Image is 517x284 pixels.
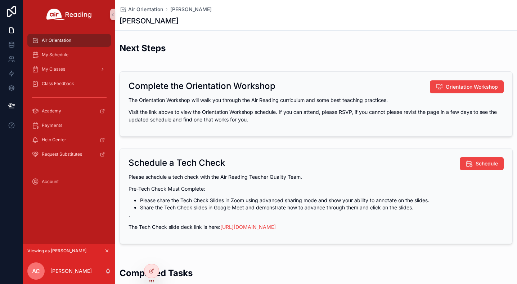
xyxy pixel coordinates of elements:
button: Orientation Workshop [430,80,504,93]
h1: [PERSON_NAME] [120,16,179,26]
p: Please schedule a tech check with the Air Reading Teacher Quality Team. [129,173,504,181]
span: My Classes [42,66,65,72]
a: Request Substitutes [27,148,111,161]
li: Share the Tech Check slides in Google Meet and demonstrate how to advance through them and click ... [140,204,504,211]
p: The Tech Check slide deck link is here: [129,223,504,231]
a: Account [27,175,111,188]
h2: Schedule a Tech Check [129,157,225,169]
span: AC [32,267,40,275]
span: Schedule [476,160,498,167]
span: Air Orientation [42,37,71,43]
a: Help Center [27,133,111,146]
p: The Orientation Workshop will walk you through the Air Reading curriculum and some best teaching ... [129,96,504,104]
h2: Complete the Orientation Workshop [129,80,275,92]
a: [URL][DOMAIN_NAME] [220,224,276,230]
span: Help Center [42,137,66,143]
span: Air Orientation [128,6,163,13]
a: Air Orientation [27,34,111,47]
span: My Schedule [42,52,68,58]
p: [PERSON_NAME] [50,267,92,275]
p: Pre-Tech Check Must Complete: [129,185,504,192]
a: Payments [27,119,111,132]
div: scrollable content [23,29,115,198]
span: Class Feedback [42,81,74,86]
p: . [129,211,504,219]
a: My Schedule [27,48,111,61]
a: [PERSON_NAME] [170,6,212,13]
span: Request Substitutes [42,151,82,157]
a: Class Feedback [27,77,111,90]
li: Please share the Tech Check Slides in Zoom using advanced sharing mode and show your ability to a... [140,197,504,204]
h2: Next Steps [120,42,166,54]
a: Academy [27,105,111,117]
span: Orientation Workshop [446,83,498,90]
p: Visit the link above to view the Orientation Workshop schedule. If you can attend, please RSVP, i... [129,108,504,123]
span: Academy [42,108,61,114]
span: Payments [42,123,62,128]
button: Schedule [460,157,504,170]
span: Viewing as [PERSON_NAME] [27,248,86,254]
h2: Completed Tasks [120,267,193,279]
a: My Classes [27,63,111,76]
span: Account [42,179,59,185]
img: App logo [46,9,92,20]
a: Air Orientation [120,6,163,13]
